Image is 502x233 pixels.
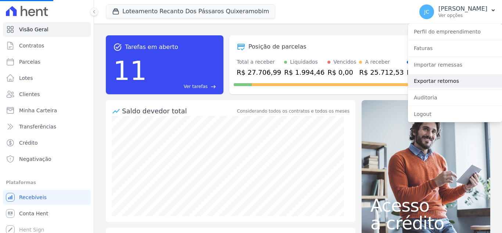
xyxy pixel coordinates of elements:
[3,119,91,134] a: Transferências
[19,107,57,114] span: Minha Carteira
[237,67,281,77] div: R$ 27.706,99
[408,91,502,104] a: Auditoria
[438,5,487,13] p: [PERSON_NAME]
[3,190,91,205] a: Recebíveis
[3,38,91,53] a: Contratos
[408,74,502,88] a: Exportar retornos
[3,54,91,69] a: Parcelas
[19,58,40,66] span: Parcelas
[19,74,33,82] span: Lotes
[19,42,44,49] span: Contratos
[19,123,56,130] span: Transferências
[125,43,178,52] span: Tarefas em aberto
[19,91,40,98] span: Clientes
[150,83,216,90] a: Ver tarefas east
[327,67,356,77] div: R$ 0,00
[408,42,502,55] a: Faturas
[248,42,306,51] div: Posição de parcelas
[3,71,91,85] a: Lotes
[290,58,318,66] div: Liquidados
[237,58,281,66] div: Total a receber
[365,58,390,66] div: A receber
[3,103,91,118] a: Minha Carteira
[113,43,122,52] span: task_alt
[106,4,275,18] button: Loteamento Recanto Dos Pássaros Quixeramobim
[359,67,404,77] div: R$ 25.712,53
[413,1,502,22] button: JC [PERSON_NAME] Ver opções
[19,139,38,146] span: Crédito
[370,214,481,232] span: a crédito
[237,108,349,114] div: Considerando todos os contratos e todos os meses
[408,25,502,38] a: Perfil do empreendimento
[3,135,91,150] a: Crédito
[438,13,487,18] p: Ver opções
[19,155,51,163] span: Negativação
[19,26,49,33] span: Visão Geral
[333,58,356,66] div: Vencidos
[184,83,208,90] span: Ver tarefas
[211,84,216,89] span: east
[122,106,236,116] div: Saldo devedor total
[370,197,481,214] span: Acesso
[3,22,91,37] a: Visão Geral
[3,152,91,166] a: Negativação
[3,206,91,221] a: Conta Hent
[6,178,88,187] div: Plataformas
[19,194,47,201] span: Recebíveis
[407,67,442,77] div: R$ 0,00
[19,210,48,217] span: Conta Hent
[424,9,429,14] span: JC
[408,107,502,121] a: Logout
[284,67,324,77] div: R$ 1.994,46
[3,87,91,102] a: Clientes
[408,58,502,71] a: Importar remessas
[113,52,147,90] div: 11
